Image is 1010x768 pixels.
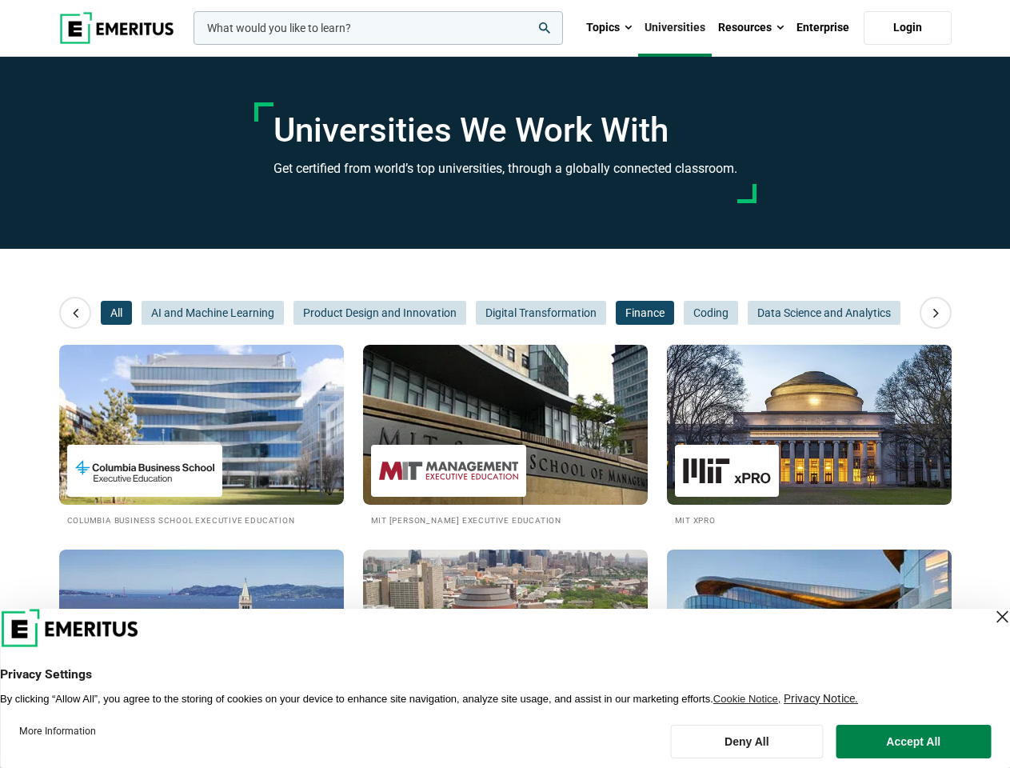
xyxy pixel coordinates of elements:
[273,110,737,150] h1: Universities We Work With
[864,11,952,45] a: Login
[363,345,648,526] a: Universities We Work With MIT Sloan Executive Education MIT [PERSON_NAME] Executive Education
[101,301,132,325] button: All
[667,345,952,505] img: Universities We Work With
[667,345,952,526] a: Universities We Work With MIT xPRO MIT xPRO
[684,301,738,325] button: Coding
[683,453,771,489] img: MIT xPRO
[59,345,344,505] img: Universities We Work With
[293,301,466,325] button: Product Design and Innovation
[675,513,944,526] h2: MIT xPRO
[363,550,648,731] a: Universities We Work With Wharton Executive Education [PERSON_NAME] Executive Education
[748,301,900,325] button: Data Science and Analytics
[667,550,952,710] img: Universities We Work With
[194,11,563,45] input: woocommerce-product-search-field-0
[616,301,674,325] button: Finance
[273,158,737,179] h3: Get certified from world’s top universities, through a globally connected classroom.
[476,301,606,325] button: Digital Transformation
[59,550,344,710] img: Universities We Work With
[59,550,344,731] a: Universities We Work With Berkeley Executive Education Berkeley Executive Education
[59,345,344,526] a: Universities We Work With Columbia Business School Executive Education Columbia Business School E...
[67,513,336,526] h2: Columbia Business School Executive Education
[667,550,952,731] a: Universities We Work With Kellogg Executive Education [PERSON_NAME] Executive Education
[142,301,284,325] button: AI and Machine Learning
[363,550,648,710] img: Universities We Work With
[75,453,214,489] img: Columbia Business School Executive Education
[379,453,518,489] img: MIT Sloan Executive Education
[371,513,640,526] h2: MIT [PERSON_NAME] Executive Education
[363,345,648,505] img: Universities We Work With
